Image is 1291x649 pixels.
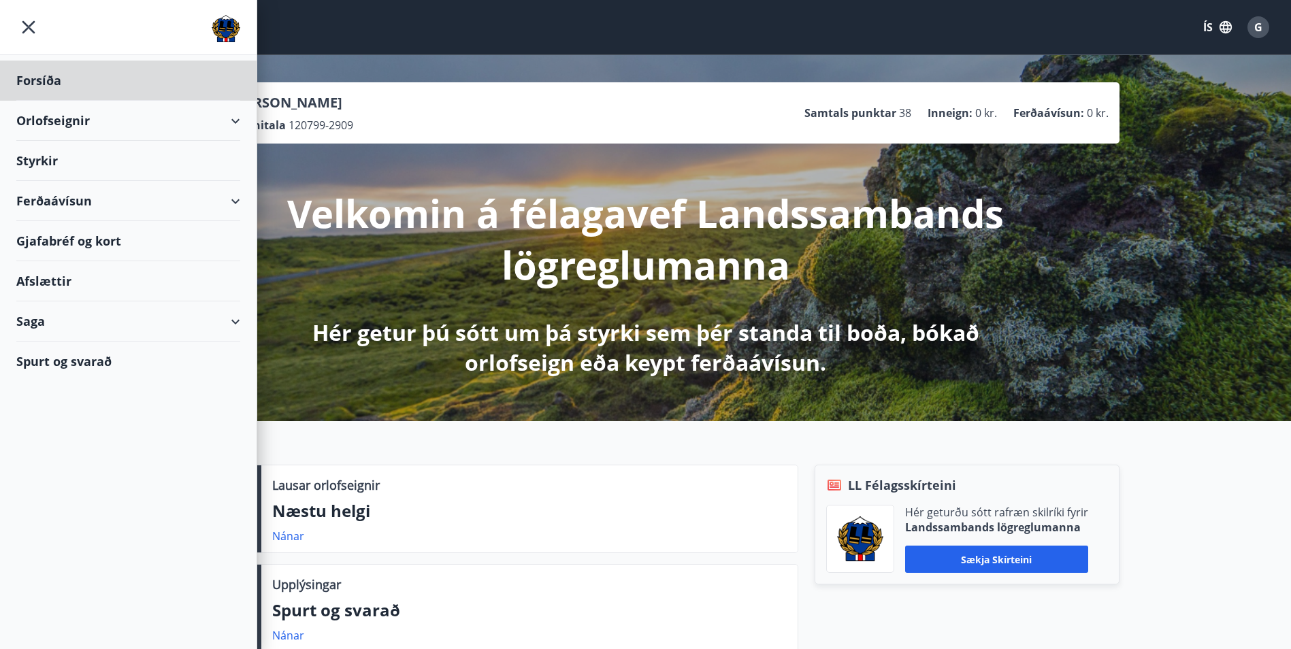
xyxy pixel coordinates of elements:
a: Nánar [272,628,304,643]
span: 120799-2909 [289,118,353,133]
span: 0 kr. [975,105,997,120]
button: Sækja skírteini [905,546,1088,573]
p: Hér getur þú sótt um þá styrki sem þér standa til boða, bókað orlofseign eða keypt ferðaávísun. [287,318,1005,378]
span: G [1254,20,1262,35]
div: Ferðaávísun [16,181,240,221]
p: Samtals punktar [804,105,896,120]
p: Landssambands lögreglumanna [905,520,1088,535]
div: Gjafabréf og kort [16,221,240,261]
button: ÍS [1196,15,1239,39]
p: Velkomin á félagavef Landssambands lögreglumanna [287,187,1005,290]
div: Styrkir [16,141,240,181]
p: Hér geturðu sótt rafræn skilríki fyrir [905,505,1088,520]
div: Saga [16,301,240,342]
p: Lausar orlofseignir [272,476,380,494]
p: Inneign : [928,105,973,120]
p: [PERSON_NAME] [232,93,353,112]
div: Orlofseignir [16,101,240,141]
p: Spurt og svarað [272,599,787,622]
span: 0 kr. [1087,105,1109,120]
p: Upplýsingar [272,576,341,593]
div: Spurt og svarað [16,342,240,381]
p: Kennitala [232,118,286,133]
img: 1cqKbADZNYZ4wXUG0EC2JmCwhQh0Y6EN22Kw4FTY.png [837,516,883,561]
a: Nánar [272,529,304,544]
button: G [1242,11,1275,44]
p: Ferðaávísun : [1013,105,1084,120]
img: union_logo [212,15,240,42]
button: menu [16,15,41,39]
span: LL Félagsskírteini [848,476,956,494]
span: 38 [899,105,911,120]
p: Næstu helgi [272,499,787,522]
div: Forsíða [16,61,240,101]
div: Afslættir [16,261,240,301]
